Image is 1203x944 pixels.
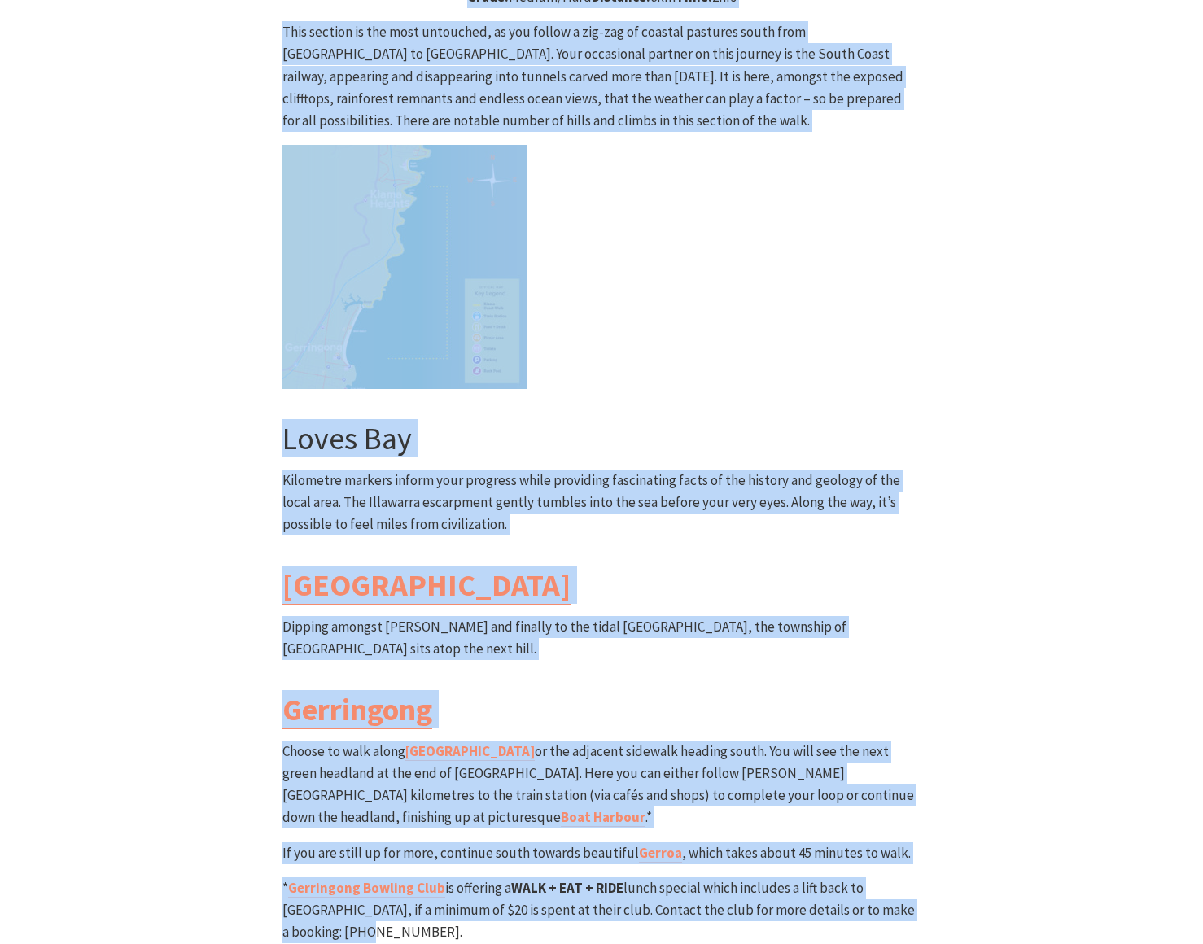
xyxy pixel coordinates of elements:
[639,844,682,863] a: Gerroa
[282,21,921,132] p: This section is the most untouched, as you follow a zig-zag of coastal pastures south from [GEOGR...
[282,420,921,457] h3: Loves Bay
[561,808,645,827] a: Boat Harbour
[282,877,921,944] p: * is offering a lunch special which includes a lift back to [GEOGRAPHIC_DATA], if a minimum of $2...
[405,742,535,761] a: [GEOGRAPHIC_DATA]
[288,879,445,898] a: Gerringong Bowling Club
[282,842,921,864] p: If you are still up for more, continue south towards beautiful , which takes about 45 minutes to ...
[282,470,921,536] p: Kilometre markers inform your progress while providing fascinating facts of the history and geolo...
[282,690,432,729] a: Gerringong
[511,879,623,897] strong: WALK + EAT + RIDE
[282,566,571,605] a: [GEOGRAPHIC_DATA]
[282,741,921,829] p: Choose to walk along or the adjacent sidewalk heading south. You will see the next green headland...
[282,145,527,389] img: Kiama Coast Walk South Section
[282,616,921,660] p: Dipping amongst [PERSON_NAME] and finally to the tidal [GEOGRAPHIC_DATA], the township of [GEOGRA...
